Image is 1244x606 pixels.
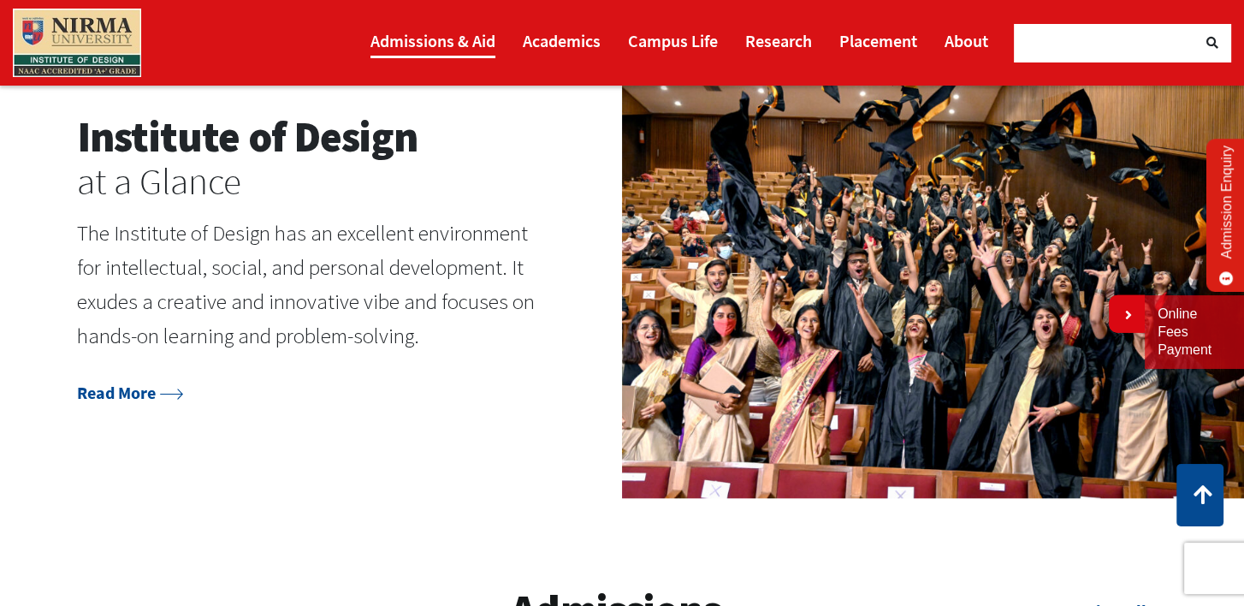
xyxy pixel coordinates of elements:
[13,9,141,77] img: main_logo
[77,382,183,403] a: Read More
[1158,306,1231,359] a: Online Fees Payment
[745,23,812,58] a: Research
[370,23,495,58] a: Admissions & Aid
[839,23,917,58] a: Placement
[77,111,545,163] h2: Institute of Design
[628,23,718,58] a: Campus Life
[523,23,601,58] a: Academics
[622,19,1244,498] img: Institute of Design
[77,163,545,199] h3: at a Glance
[945,23,988,58] a: About
[77,217,545,353] p: The Institute of Design has an excellent environment for intellectual, social, and personal devel...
